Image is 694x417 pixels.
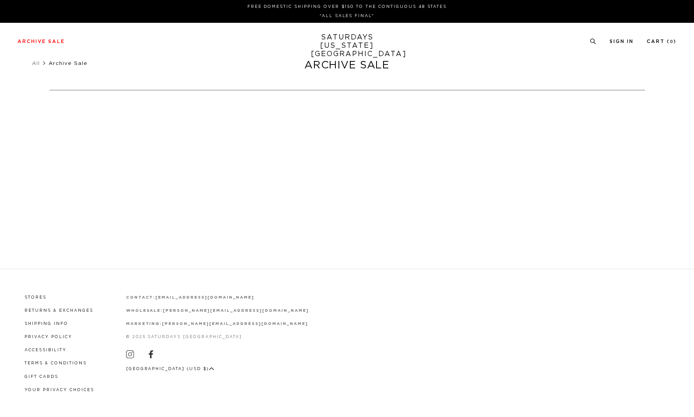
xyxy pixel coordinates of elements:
a: [EMAIL_ADDRESS][DOMAIN_NAME] [155,296,254,299]
a: Accessibility [25,348,67,352]
button: [GEOGRAPHIC_DATA] (USD $) [126,366,215,372]
p: © 2025 Saturdays [GEOGRAPHIC_DATA] [126,334,309,340]
a: Stores [25,296,46,299]
a: Cart (0) [647,39,676,44]
p: *ALL SALES FINAL* [21,13,673,19]
strong: marketing: [126,322,162,326]
a: Sign In [609,39,634,44]
a: Terms & Conditions [25,361,87,365]
a: SATURDAYS[US_STATE][GEOGRAPHIC_DATA] [311,33,383,58]
a: All [32,61,40,66]
a: Returns & Exchanges [25,309,93,313]
a: Your privacy choices [25,388,94,392]
strong: contact: [126,296,156,299]
a: Archive Sale [18,39,65,44]
a: Privacy Policy [25,335,72,339]
a: [PERSON_NAME][EMAIL_ADDRESS][DOMAIN_NAME] [162,322,308,326]
a: [PERSON_NAME][EMAIL_ADDRESS][DOMAIN_NAME] [163,309,309,313]
a: Shipping Info [25,322,68,326]
span: Archive Sale [49,61,88,66]
small: 0 [670,40,673,44]
p: FREE DOMESTIC SHIPPING OVER $150 TO THE CONTIGUOUS 48 STATES [21,4,673,10]
strong: wholesale: [126,309,163,313]
a: Gift Cards [25,375,58,379]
